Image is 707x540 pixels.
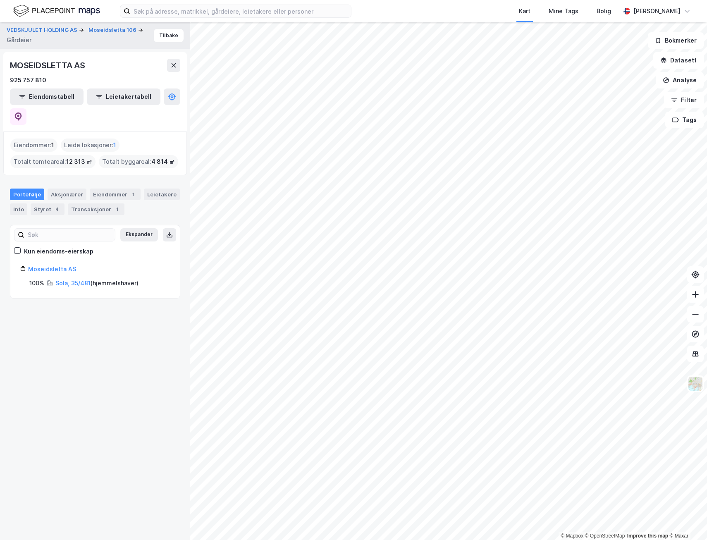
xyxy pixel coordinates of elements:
div: Bolig [597,6,611,16]
a: Moseidsletta AS [28,265,76,272]
span: 1 [51,140,54,150]
div: Portefølje [10,189,44,200]
div: 925 757 810 [10,75,46,85]
div: 4 [53,205,61,213]
a: Sola, 35/481 [55,280,91,287]
iframe: Chat Widget [666,500,707,540]
div: Info [10,203,27,215]
div: Totalt byggareal : [99,155,178,168]
input: Søk [24,229,115,241]
div: Styret [31,203,64,215]
button: Leietakertabell [87,88,160,105]
div: Kart [519,6,530,16]
button: Analyse [656,72,704,88]
div: Gårdeier [7,35,31,45]
div: Transaksjoner [68,203,124,215]
div: Leide lokasjoner : [61,139,119,152]
div: Aksjonærer [48,189,86,200]
div: ( hjemmelshaver ) [55,278,139,288]
span: 4 814 ㎡ [151,157,175,167]
button: Tilbake [154,29,184,42]
div: Mine Tags [549,6,578,16]
button: Tags [665,112,704,128]
button: Eiendomstabell [10,88,84,105]
img: logo.f888ab2527a4732fd821a326f86c7f29.svg [13,4,100,18]
div: Eiendommer : [10,139,57,152]
button: Moseidsletta 106 [88,26,138,34]
div: Kun eiendoms-eierskap [24,246,93,256]
a: OpenStreetMap [585,533,625,539]
div: 100% [29,278,44,288]
a: Mapbox [561,533,583,539]
div: 1 [129,190,137,198]
div: Leietakere [144,189,180,200]
img: Z [688,376,703,392]
div: Eiendommer [90,189,141,200]
a: Improve this map [627,533,668,539]
input: Søk på adresse, matrikkel, gårdeiere, leietakere eller personer [130,5,351,17]
button: Ekspander [120,228,158,241]
button: Datasett [653,52,704,69]
div: MOSEIDSLETTA AS [10,59,87,72]
button: Filter [664,92,704,108]
button: Bokmerker [648,32,704,49]
div: 1 [113,205,121,213]
div: Totalt tomteareal : [10,155,96,168]
span: 1 [113,140,116,150]
div: [PERSON_NAME] [633,6,681,16]
button: VEDSKJULET HOLDING AS [7,26,79,34]
span: 12 313 ㎡ [66,157,92,167]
